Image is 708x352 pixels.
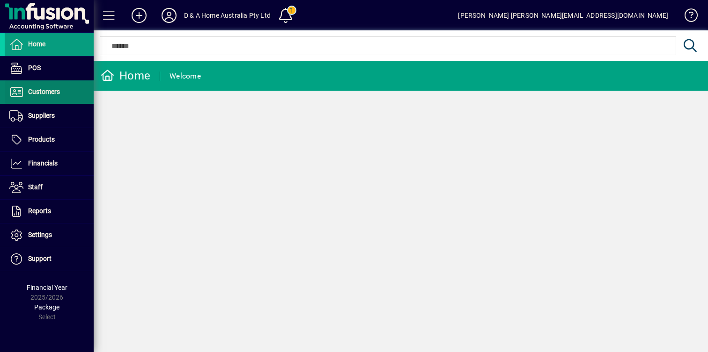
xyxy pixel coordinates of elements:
[101,68,150,83] div: Home
[28,112,55,119] span: Suppliers
[5,247,94,271] a: Support
[28,159,58,167] span: Financials
[5,152,94,175] a: Financials
[184,8,271,23] div: D & A Home Australia Pty Ltd
[27,284,67,291] span: Financial Year
[28,255,52,262] span: Support
[458,8,668,23] div: [PERSON_NAME] [PERSON_NAME][EMAIL_ADDRESS][DOMAIN_NAME]
[5,128,94,151] a: Products
[28,136,55,143] span: Products
[5,176,94,199] a: Staff
[28,88,60,95] span: Customers
[5,57,94,80] a: POS
[28,64,41,72] span: POS
[28,231,52,238] span: Settings
[28,207,51,215] span: Reports
[5,200,94,223] a: Reports
[154,7,184,24] button: Profile
[34,303,59,311] span: Package
[5,80,94,104] a: Customers
[28,40,45,48] span: Home
[170,69,201,84] div: Welcome
[5,223,94,247] a: Settings
[28,183,43,191] span: Staff
[5,104,94,128] a: Suppliers
[678,2,696,32] a: Knowledge Base
[124,7,154,24] button: Add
